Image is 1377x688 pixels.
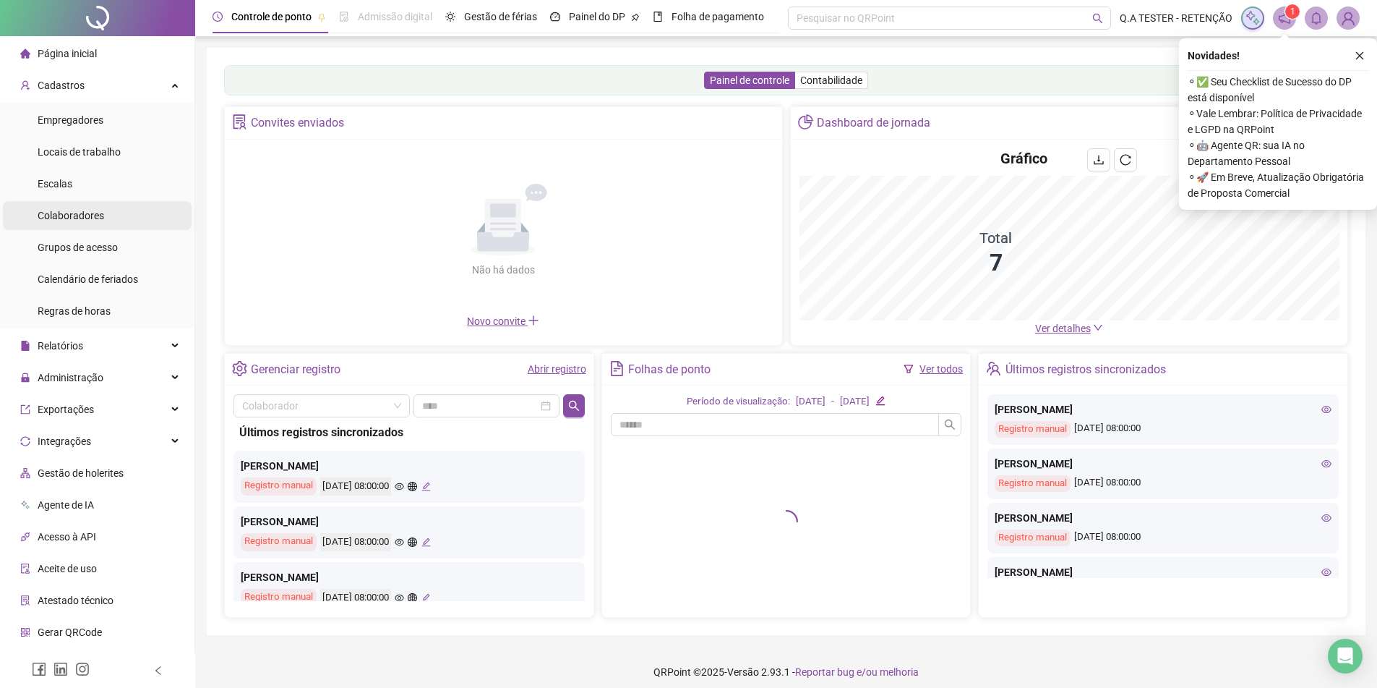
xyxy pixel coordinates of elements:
[1188,106,1368,137] span: ⚬ Vale Lembrar: Política de Privacidade e LGPD na QRPoint
[20,80,30,90] span: user-add
[1285,4,1300,19] sup: 1
[320,533,391,551] div: [DATE] 08:00:00
[995,564,1331,580] div: [PERSON_NAME]
[775,510,798,533] span: loading
[1337,7,1359,29] img: 36612
[38,210,104,221] span: Colaboradores
[20,468,30,478] span: apartment
[1035,323,1091,334] span: Ver detalhes
[672,11,764,22] span: Folha de pagamento
[995,510,1331,526] div: [PERSON_NAME]
[1093,154,1104,166] span: download
[569,11,625,22] span: Painel do DP
[995,456,1331,472] div: [PERSON_NAME]
[20,341,30,351] span: file
[20,48,30,59] span: home
[1321,567,1331,577] span: eye
[241,514,578,530] div: [PERSON_NAME]
[20,373,30,383] span: lock
[817,111,930,135] div: Dashboard de jornada
[395,593,404,603] span: eye
[38,146,121,158] span: Locais de trabalho
[995,402,1331,417] div: [PERSON_NAME]
[241,533,317,551] div: Registro manual
[38,305,111,317] span: Regras de horas
[358,11,432,22] span: Admissão digital
[251,357,340,382] div: Gerenciar registro
[1188,137,1368,169] span: ⚬ 🤖 Agente QR: sua IA no Departamento Pessoal
[320,589,391,607] div: [DATE] 08:00:00
[995,475,1331,492] div: [DATE] 08:00:00
[38,80,85,91] span: Cadastros
[232,361,247,376] span: setting
[408,593,417,603] span: global
[38,242,118,253] span: Grupos de acesso
[995,475,1071,492] div: Registro manual
[32,662,46,676] span: facebook
[1321,459,1331,469] span: eye
[241,477,317,496] div: Registro manual
[38,563,97,574] span: Aceite de uso
[38,467,124,479] span: Gestão de holerites
[53,662,68,676] span: linkedin
[241,458,578,474] div: [PERSON_NAME]
[408,538,417,547] span: global
[904,364,914,374] span: filter
[1000,148,1047,169] h4: Gráfico
[20,564,30,574] span: audit
[1188,169,1368,201] span: ⚬ 🚀 Em Breve, Atualização Obrigatória de Proposta Comercial
[944,419,956,430] span: search
[38,340,83,352] span: Relatórios
[251,111,344,135] div: Convites enviados
[1188,48,1240,64] span: Novidades !
[1310,12,1323,25] span: bell
[528,363,586,375] a: Abrir registro
[421,482,431,491] span: edit
[995,421,1331,438] div: [DATE] 08:00:00
[339,12,349,22] span: file-done
[38,178,72,190] span: Escalas
[995,530,1331,546] div: [DATE] 08:00:00
[796,394,825,409] div: [DATE]
[568,400,580,412] span: search
[38,499,94,511] span: Agente de IA
[995,530,1071,546] div: Registro manual
[800,75,862,86] span: Contabilidade
[1188,74,1368,106] span: ⚬ ✅ Seu Checklist de Sucesso do DP está disponível
[528,315,539,326] span: plus
[986,361,1001,376] span: team
[1120,154,1131,166] span: reload
[1120,10,1232,26] span: Q.A TESTER - RETENÇÃO
[1092,13,1103,24] span: search
[38,114,103,126] span: Empregadores
[395,482,404,491] span: eye
[467,315,539,327] span: Novo convite
[320,477,391,496] div: [DATE] 08:00:00
[38,531,96,543] span: Acesso à API
[727,666,759,678] span: Versão
[798,114,813,129] span: pie-chart
[20,404,30,415] span: export
[1321,513,1331,523] span: eye
[241,569,578,585] div: [PERSON_NAME]
[20,595,30,606] span: solution
[1355,51,1365,61] span: close
[609,361,625,376] span: file-text
[445,12,455,22] span: sun
[75,662,90,676] span: instagram
[1328,639,1363,674] div: Open Intercom Messenger
[464,11,537,22] span: Gestão de férias
[20,436,30,446] span: sync
[995,421,1071,438] div: Registro manual
[213,12,223,22] span: clock-circle
[1005,357,1166,382] div: Últimos registros sincronizados
[421,538,431,547] span: edit
[1278,12,1291,25] span: notification
[153,666,163,676] span: left
[20,532,30,542] span: api
[628,357,711,382] div: Folhas de ponto
[38,273,138,285] span: Calendário de feriados
[38,627,102,638] span: Gerar QRCode
[550,12,560,22] span: dashboard
[653,12,663,22] span: book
